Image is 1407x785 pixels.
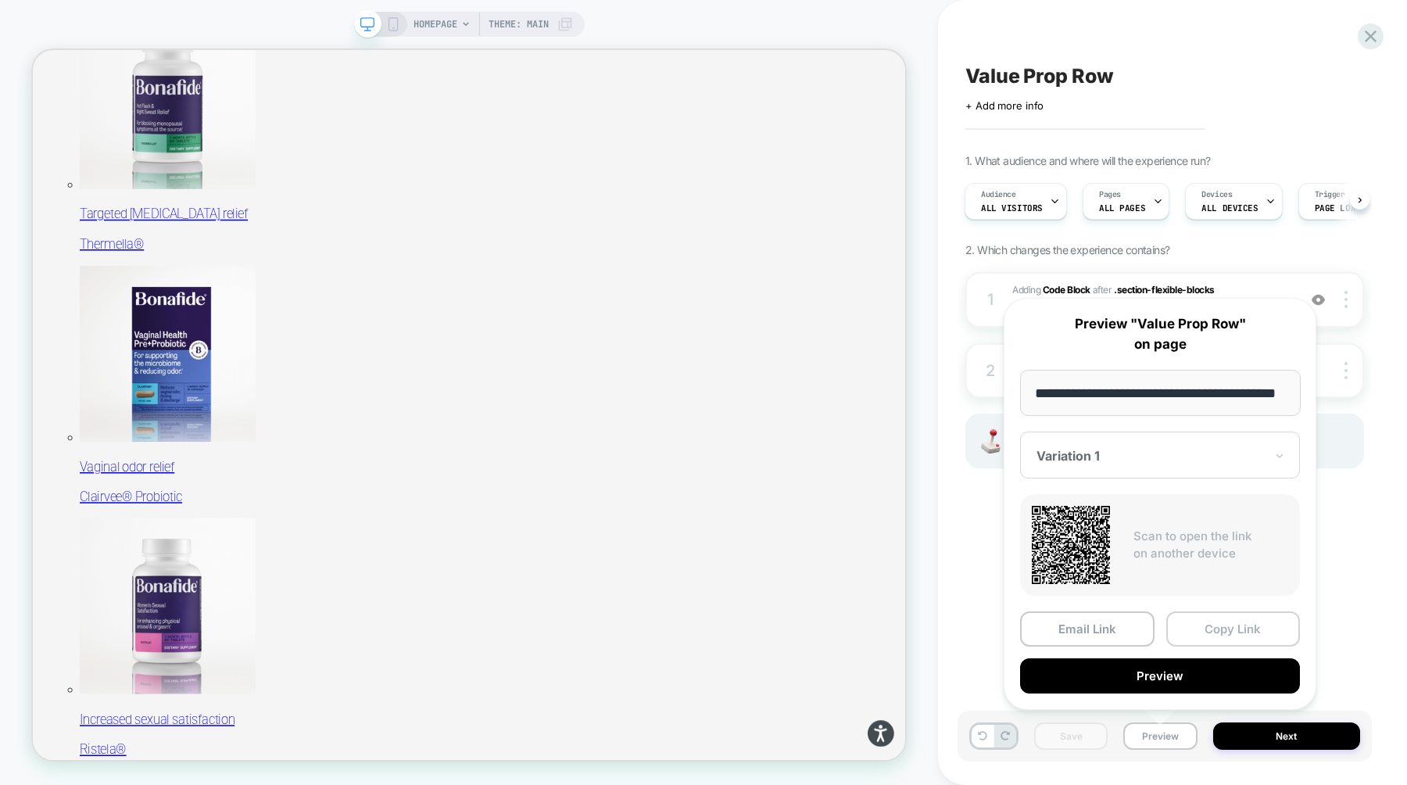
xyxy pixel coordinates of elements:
p: Scan to open the link on another device [1133,528,1288,563]
a: Clairvee Probiotic Vaginal odor relief Clairvee® Probiotic [63,288,1164,608]
img: close [1344,291,1348,308]
button: Next [1213,722,1361,750]
p: Preview "Value Prop Row" on page [1020,314,1300,354]
span: ALL PAGES [1099,203,1145,213]
p: Clairvee® Probiotic [63,585,1164,608]
span: ALL DEVICES [1201,203,1258,213]
span: Audience [981,189,1016,200]
span: Theme: MAIN [489,12,549,37]
button: Save [1034,722,1108,750]
button: Preview [1123,722,1197,750]
img: Joystick [975,429,1006,453]
div: 1 [983,285,998,314]
span: Page Load [1315,203,1361,213]
button: Email Link [1020,611,1155,647]
span: All Visitors [981,203,1043,213]
p: Vaginal odor relief [63,545,1164,568]
button: Preview [1020,658,1300,694]
span: Trigger [1315,189,1345,200]
p: Thermella® [63,248,1164,271]
span: Pages [1099,189,1121,200]
span: + Add more info [965,99,1044,112]
span: Value Prop Row [965,64,1113,88]
img: close [1344,362,1348,379]
div: 2 [983,357,998,385]
span: 2. Which changes the experience contains? [965,243,1169,256]
p: Targeted [MEDICAL_DATA] relief [63,208,1164,231]
span: 1. What audience and where will the experience run? [965,154,1210,167]
img: Clairvee Probiotic [63,288,297,522]
button: Copy Link [1166,611,1301,647]
span: Devices [1201,189,1232,200]
span: HOMEPAGE [414,12,457,37]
